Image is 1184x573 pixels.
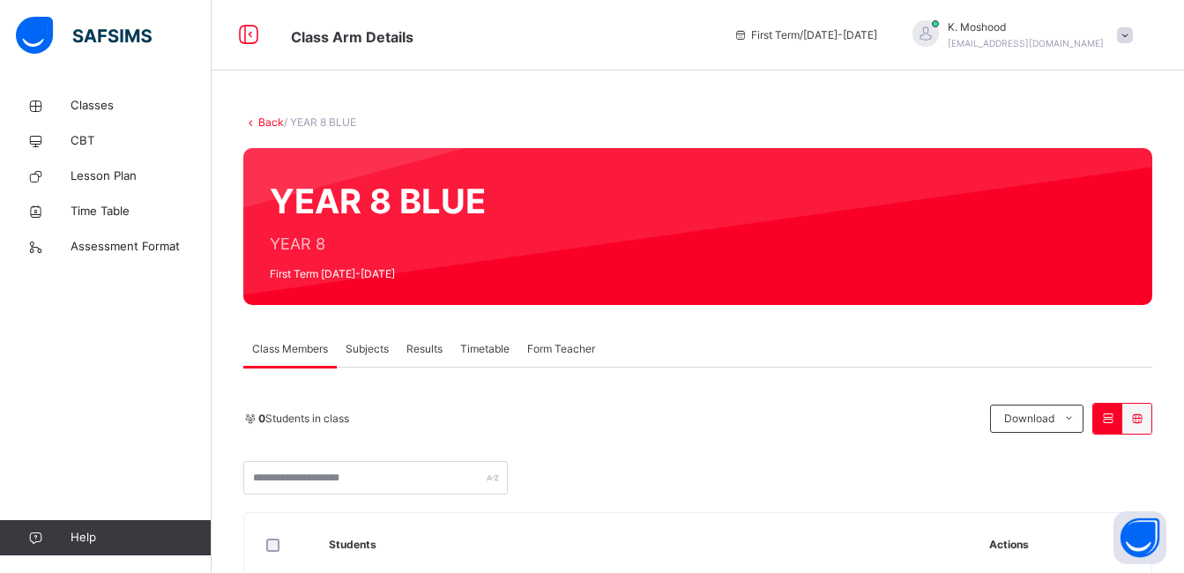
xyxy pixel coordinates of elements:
[1004,411,1054,427] span: Download
[71,238,212,256] span: Assessment Format
[16,17,152,54] img: safsims
[948,38,1104,48] span: [EMAIL_ADDRESS][DOMAIN_NAME]
[346,341,389,357] span: Subjects
[406,341,443,357] span: Results
[1113,511,1166,564] button: Open asap
[460,341,510,357] span: Timetable
[733,27,877,43] span: session/term information
[71,167,212,185] span: Lesson Plan
[71,203,212,220] span: Time Table
[71,529,211,547] span: Help
[895,19,1142,51] div: K.Moshood
[291,28,413,46] span: Class Arm Details
[948,19,1104,35] span: K. Moshood
[258,115,284,129] a: Back
[258,411,349,427] span: Students in class
[71,132,212,150] span: CBT
[252,341,328,357] span: Class Members
[527,341,595,357] span: Form Teacher
[258,412,265,425] b: 0
[71,97,212,115] span: Classes
[284,115,356,129] span: / YEAR 8 BLUE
